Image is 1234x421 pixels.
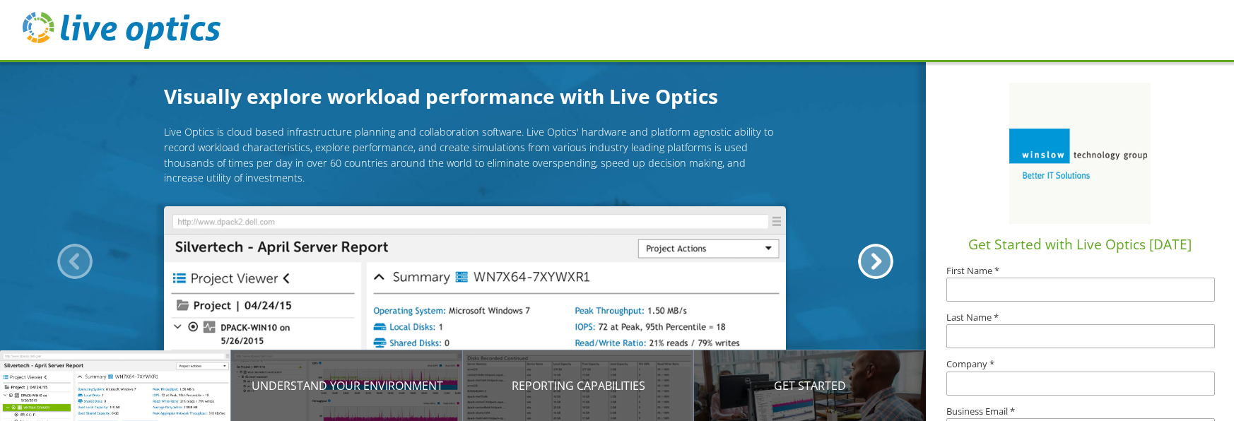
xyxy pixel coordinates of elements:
[946,407,1214,416] label: Business Email *
[946,313,1214,322] label: Last Name *
[463,377,694,394] p: Reporting Capabilities
[694,377,925,394] p: Get Started
[23,12,221,49] img: live_optics_svg.svg
[164,124,786,185] p: Live Optics is cloud based infrastructure planning and collaboration software. Live Optics' hardw...
[231,377,462,394] p: Understand your environment
[932,235,1229,255] h1: Get Started with Live Optics [DATE]
[164,81,786,111] h1: Visually explore workload performance with Live Optics
[946,266,1214,275] label: First Name *
[946,360,1214,369] label: Company *
[1009,74,1151,232] img: C0e0OLmAhLsfAAAAAElFTkSuQmCC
